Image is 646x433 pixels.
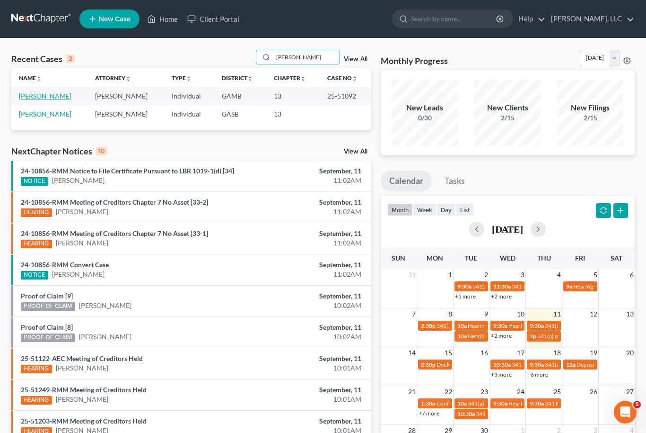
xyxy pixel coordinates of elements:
[493,322,507,329] span: 9:30a
[222,74,253,81] a: Districtunfold_more
[254,354,362,363] div: September, 11
[557,102,623,113] div: New Filings
[352,76,358,81] i: unfold_more
[530,333,536,340] span: 2p
[254,323,362,332] div: September, 11
[456,203,474,216] button: list
[472,283,564,290] span: 341(a) meeting for [PERSON_NAME]
[545,361,636,368] span: 341(a) meeting for [PERSON_NAME]
[19,74,42,81] a: Nameunfold_more
[266,87,320,105] td: 13
[516,386,525,397] span: 24
[444,347,453,359] span: 15
[21,271,48,280] div: NOTICE
[164,105,214,123] td: Individual
[436,171,473,191] a: Tasks
[546,10,634,27] a: [PERSON_NAME], LLC
[254,229,362,238] div: September, 11
[468,322,541,329] span: Hearing for [PERSON_NAME]
[556,269,562,280] span: 4
[436,322,528,329] span: 341(a) meeting for [PERSON_NAME]
[96,147,107,155] div: 10
[421,400,436,407] span: 1:30p
[491,332,512,339] a: +2 more
[491,371,512,378] a: +3 more
[625,386,635,397] span: 27
[514,10,545,27] a: Help
[21,261,109,269] a: 24-10856-RMM Convert Case
[457,333,467,340] span: 10a
[21,292,73,300] a: Proof of Claim [9]
[474,113,541,123] div: 2/15
[320,87,371,105] td: 25-51092
[266,105,320,123] td: 13
[11,145,107,157] div: NextChapter Notices
[56,363,108,373] a: [PERSON_NAME]
[516,308,525,320] span: 10
[537,254,551,262] span: Thu
[254,207,362,216] div: 11:02AM
[545,322,636,329] span: 341(a) meeting for [PERSON_NAME]
[21,365,52,373] div: HEARING
[254,198,362,207] div: September, 11
[21,208,52,217] div: HEARING
[254,301,362,310] div: 10:02AM
[589,386,598,397] span: 26
[300,76,306,81] i: unfold_more
[491,293,512,300] a: +2 more
[468,400,559,407] span: 341(a) meeting for [PERSON_NAME]
[457,283,471,290] span: 9:30a
[87,105,164,123] td: [PERSON_NAME]
[392,254,405,262] span: Sun
[21,386,147,394] a: 25-51249-RMM Meeting of Creditors Held
[629,269,635,280] span: 6
[214,105,267,123] td: GASB
[457,322,467,329] span: 10a
[56,207,108,216] a: [PERSON_NAME]
[19,110,71,118] a: [PERSON_NAME]
[21,354,143,362] a: 25-51122-AEC Meeting of Creditors Held
[79,332,131,342] a: [PERSON_NAME]
[508,400,582,407] span: Hearing for [PERSON_NAME]
[421,322,436,329] span: 2:30p
[457,400,467,407] span: 10a
[56,395,108,404] a: [PERSON_NAME]
[436,400,544,407] span: Confirmation hearing for [PERSON_NAME]
[512,283,603,290] span: 341(a) meeting for [PERSON_NAME]
[465,254,477,262] span: Tue
[125,76,131,81] i: unfold_more
[508,322,571,329] span: Hearing for Calencia May
[593,269,598,280] span: 5
[421,361,436,368] span: 2:30p
[254,238,362,248] div: 11:02AM
[214,87,267,105] td: GAMB
[95,74,131,81] a: Attorneyunfold_more
[21,396,52,405] div: HEARING
[274,74,306,81] a: Chapterunfold_more
[480,347,489,359] span: 16
[87,87,164,105] td: [PERSON_NAME]
[493,400,507,407] span: 9:30a
[79,301,131,310] a: [PERSON_NAME]
[557,113,623,123] div: 2/15
[455,293,476,300] a: +5 more
[480,386,489,397] span: 23
[457,410,475,417] span: 10:30a
[381,55,448,66] h3: Monthly Progress
[625,308,635,320] span: 13
[381,171,432,191] a: Calendar
[566,283,572,290] span: 9a
[589,347,598,359] span: 19
[552,308,562,320] span: 11
[183,10,244,27] a: Client Portal
[520,269,525,280] span: 3
[527,371,548,378] a: +6 more
[254,166,362,176] div: September, 11
[392,113,458,123] div: 0/30
[545,400,630,407] span: 341 Meeting for [PERSON_NAME]
[164,87,214,105] td: Individual
[254,270,362,279] div: 11:02AM
[254,260,362,270] div: September, 11
[21,198,208,206] a: 24-10856-RMM Meeting of Creditors Chapter 7 No Asset [33-2]
[407,269,417,280] span: 31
